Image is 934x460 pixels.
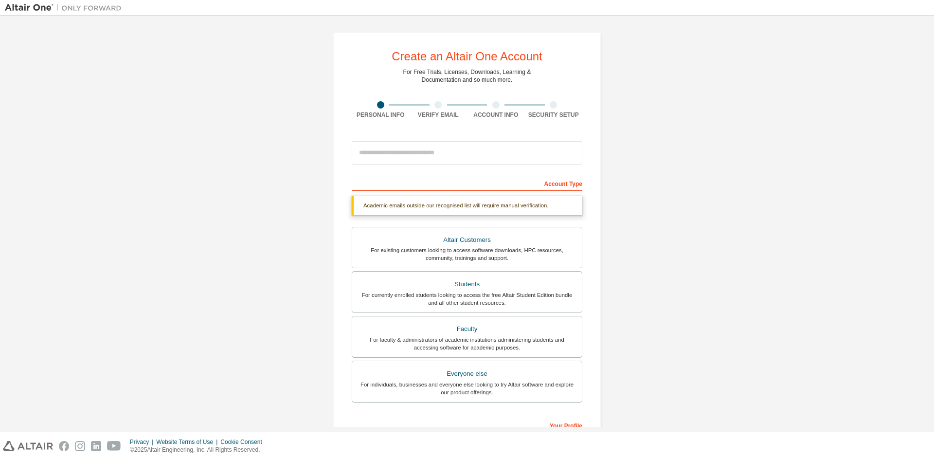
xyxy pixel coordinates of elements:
img: instagram.svg [75,441,85,451]
div: For Free Trials, Licenses, Downloads, Learning & Documentation and so much more. [403,68,531,84]
div: Website Terms of Use [156,438,220,446]
div: For currently enrolled students looking to access the free Altair Student Edition bundle and all ... [358,291,576,307]
img: facebook.svg [59,441,69,451]
div: Altair Customers [358,233,576,247]
div: Verify Email [410,111,467,119]
div: Account Type [352,175,582,191]
div: Faculty [358,322,576,336]
img: youtube.svg [107,441,121,451]
img: linkedin.svg [91,441,101,451]
div: For individuals, businesses and everyone else looking to try Altair software and explore our prod... [358,381,576,396]
img: Altair One [5,3,126,13]
div: For faculty & administrators of academic institutions administering students and accessing softwa... [358,336,576,351]
div: For existing customers looking to access software downloads, HPC resources, community, trainings ... [358,246,576,262]
div: Create an Altair One Account [392,51,542,62]
div: Personal Info [352,111,410,119]
div: Academic emails outside our recognised list will require manual verification. [352,196,582,215]
div: Your Profile [352,417,582,433]
div: Everyone else [358,367,576,381]
div: Privacy [130,438,156,446]
div: Account Info [467,111,525,119]
img: altair_logo.svg [3,441,53,451]
div: Security Setup [525,111,583,119]
div: Students [358,277,576,291]
p: © 2025 Altair Engineering, Inc. All Rights Reserved. [130,446,268,454]
div: Cookie Consent [220,438,268,446]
